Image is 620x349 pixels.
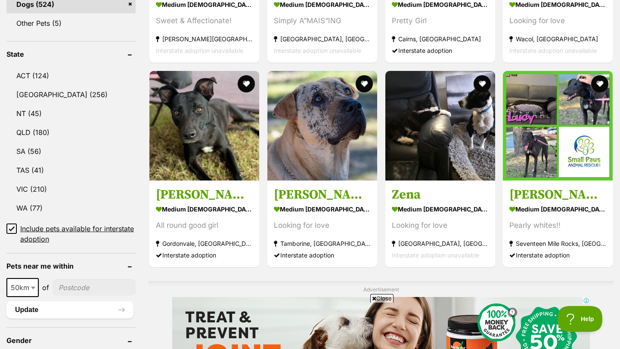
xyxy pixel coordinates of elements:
strong: [PERSON_NAME][GEOGRAPHIC_DATA] [156,33,253,45]
strong: medium [DEMOGRAPHIC_DATA] Dog [274,203,371,215]
button: favourite [591,75,608,92]
h3: [PERSON_NAME] [509,187,606,203]
button: favourite [356,75,373,92]
strong: medium [DEMOGRAPHIC_DATA] Dog [156,203,253,215]
img: Lucy - Greyhound Dog [503,71,613,181]
strong: [GEOGRAPHIC_DATA], [GEOGRAPHIC_DATA] [392,238,489,249]
div: Interstate adoption [509,249,606,261]
span: 50km [6,278,39,297]
strong: Gordonvale, [GEOGRAPHIC_DATA] [156,238,253,249]
header: State [6,50,136,58]
h3: [PERSON_NAME] [274,187,371,203]
iframe: Help Scout Beacon - Open [558,306,603,332]
a: [GEOGRAPHIC_DATA] (256) [6,86,136,104]
strong: Seventeen Mile Rocks, [GEOGRAPHIC_DATA] [509,238,606,249]
img: Kellie - Kelpie Dog [149,71,259,181]
a: QLD (180) [6,123,136,141]
a: ACT (124) [6,67,136,85]
input: postcode [53,279,136,296]
img: info.svg [508,309,516,316]
a: Include pets available for interstate adoption [6,223,136,244]
span: Interstate adoption unavailable [392,251,479,259]
strong: medium [DEMOGRAPHIC_DATA] Dog [392,203,489,215]
a: [PERSON_NAME] medium [DEMOGRAPHIC_DATA] Dog All round good girl Gordonvale, [GEOGRAPHIC_DATA] Int... [149,180,259,267]
strong: Wacol, [GEOGRAPHIC_DATA] [509,33,606,45]
div: Interstate adoption [392,45,489,56]
div: Interstate adoption [156,249,253,261]
strong: Tamborine, [GEOGRAPHIC_DATA] [274,238,371,249]
span: of [42,282,49,293]
a: VIC (210) [6,180,136,198]
button: Update [6,301,133,318]
img: Keisha - Shar Pei Dog [267,71,377,181]
div: Sweet & Affectionate! [156,15,253,27]
a: [PERSON_NAME] medium [DEMOGRAPHIC_DATA] Dog Pearly whites!! Seventeen Mile Rocks, [GEOGRAPHIC_DAT... [503,180,613,267]
strong: Cairns, [GEOGRAPHIC_DATA] [392,33,489,45]
button: favourite [238,75,255,92]
span: 50km [7,282,38,294]
span: Interstate adoption unavailable [156,47,243,54]
button: favourite [473,75,490,92]
span: Include pets available for interstate adoption [20,223,136,244]
div: Pretty Girl [392,15,489,27]
a: Other Pets (5) [6,14,136,32]
a: NT (45) [6,104,136,122]
a: SA (56) [6,142,136,160]
div: Looking for love [392,220,489,231]
header: Gender [6,337,136,344]
span: Interstate adoption unavailable [274,47,361,54]
a: [PERSON_NAME] medium [DEMOGRAPHIC_DATA] Dog Looking for love Tamborine, [GEOGRAPHIC_DATA] Interst... [267,180,377,267]
div: Looking for love [274,220,371,231]
div: Simply A”MAIS”ING [274,15,371,27]
a: Zena medium [DEMOGRAPHIC_DATA] Dog Looking for love [GEOGRAPHIC_DATA], [GEOGRAPHIC_DATA] Intersta... [385,180,495,267]
div: All round good girl [156,220,253,231]
div: Pearly whites!! [509,220,606,231]
div: Looking for love [509,15,606,27]
header: Pets near me within [6,262,136,270]
strong: [GEOGRAPHIC_DATA], [GEOGRAPHIC_DATA] [274,33,371,45]
span: Interstate adoption unavailable [509,47,597,54]
img: Zena - Border Collie Dog [385,71,495,181]
div: Interstate adoption [274,249,371,261]
a: TAS (41) [6,161,136,179]
strong: medium [DEMOGRAPHIC_DATA] Dog [509,203,606,215]
h3: [PERSON_NAME] [156,187,253,203]
h3: Zena [392,187,489,203]
span: Close [370,294,394,303]
a: WA (77) [6,199,136,217]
